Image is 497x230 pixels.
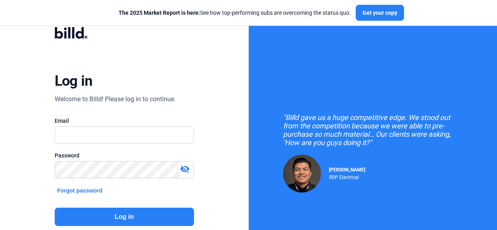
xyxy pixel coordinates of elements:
[356,5,404,21] button: Get your copy
[55,72,93,90] div: Log in
[55,186,105,195] button: Forgot password
[283,155,321,193] img: Raul Pacheco
[283,113,463,147] div: "Billd gave us a huge competitive edge. We stood out from the competition because we were able to...
[119,10,200,16] span: The 2025 Market Report is here:
[119,9,351,17] div: See how top-performing subs are overcoming the status quo.
[55,117,194,125] div: Email
[55,208,194,226] button: Log in
[55,94,176,104] div: Welcome to Billd! Please log in to continue.
[329,167,365,173] span: [PERSON_NAME]
[329,173,365,180] div: RDP Electrical
[55,151,194,159] div: Password
[180,164,190,174] mat-icon: visibility_off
